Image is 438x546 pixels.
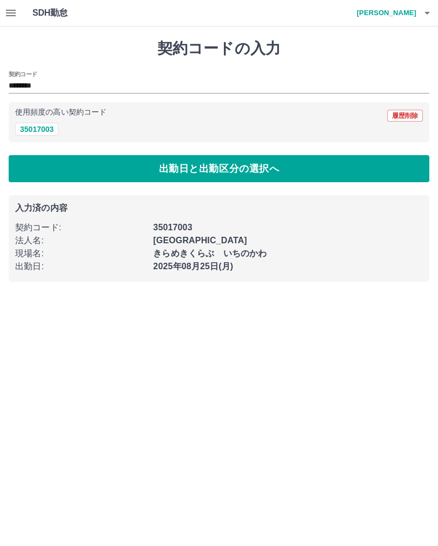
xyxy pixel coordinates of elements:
[153,262,233,271] b: 2025年08月25日(月)
[15,109,107,116] p: 使用頻度の高い契約コード
[15,247,147,260] p: 現場名 :
[9,70,37,78] h2: 契約コード
[15,234,147,247] p: 法人名 :
[15,221,147,234] p: 契約コード :
[153,236,247,245] b: [GEOGRAPHIC_DATA]
[15,260,147,273] p: 出勤日 :
[153,223,192,232] b: 35017003
[9,39,429,58] h1: 契約コードの入力
[9,155,429,182] button: 出勤日と出勤区分の選択へ
[153,249,267,258] b: きらめきくらぶ いちのかわ
[387,110,423,122] button: 履歴削除
[15,204,423,212] p: 入力済の内容
[15,123,58,136] button: 35017003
